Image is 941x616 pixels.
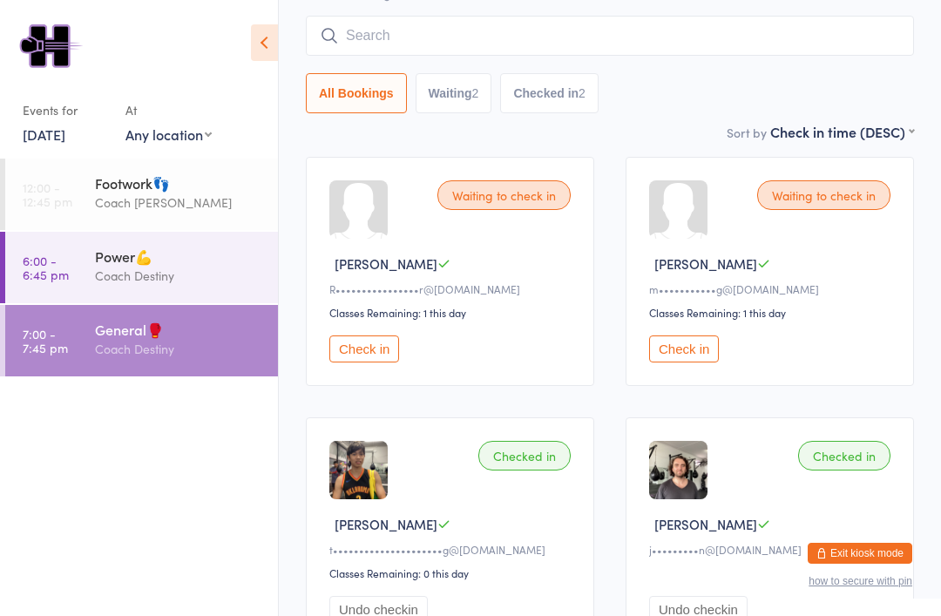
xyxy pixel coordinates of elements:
div: General🥊 [95,320,263,339]
div: Classes Remaining: 1 this day [329,305,576,320]
span: [PERSON_NAME] [654,254,757,273]
div: Footwork👣 [95,173,263,193]
time: 6:00 - 6:45 pm [23,254,69,281]
button: Check in [649,335,719,362]
div: Classes Remaining: 0 this day [329,565,576,580]
input: Search [306,16,914,56]
img: image1744077588.png [649,441,707,499]
div: m•••••••••••g@[DOMAIN_NAME] [649,281,896,296]
span: [PERSON_NAME] [335,254,437,273]
div: Any location [125,125,212,144]
div: Waiting to check in [437,180,571,210]
label: Sort by [727,124,767,141]
button: Checked in2 [500,73,599,113]
div: At [125,96,212,125]
span: [PERSON_NAME] [335,515,437,533]
button: Exit kiosk mode [808,543,912,564]
time: 12:00 - 12:45 pm [23,180,72,208]
a: [DATE] [23,125,65,144]
div: Classes Remaining: 1 this day [649,305,896,320]
div: j•••••••••n@[DOMAIN_NAME] [649,542,896,557]
a: 12:00 -12:45 pmFootwork👣Coach [PERSON_NAME] [5,159,278,230]
div: Checked in [798,441,890,470]
button: All Bookings [306,73,407,113]
button: how to secure with pin [809,575,912,587]
div: Events for [23,96,108,125]
div: 2 [579,86,586,100]
div: Waiting to check in [757,180,890,210]
img: Hooked Boxing & Fitness [17,13,83,78]
div: Coach Destiny [95,339,263,359]
div: Check in time (DESC) [770,122,914,141]
div: 2 [472,86,479,100]
div: Checked in [478,441,571,470]
a: 6:00 -6:45 pmPower💪Coach Destiny [5,232,278,303]
img: image1745308863.png [329,441,388,499]
time: 7:00 - 7:45 pm [23,327,68,355]
button: Waiting2 [416,73,492,113]
span: [PERSON_NAME] [654,515,757,533]
div: Coach Destiny [95,266,263,286]
div: R••••••••••••••••r@[DOMAIN_NAME] [329,281,576,296]
a: 7:00 -7:45 pmGeneral🥊Coach Destiny [5,305,278,376]
div: Coach [PERSON_NAME] [95,193,263,213]
button: Check in [329,335,399,362]
div: Power💪 [95,247,263,266]
div: t•••••••••••••••••••••g@[DOMAIN_NAME] [329,542,576,557]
